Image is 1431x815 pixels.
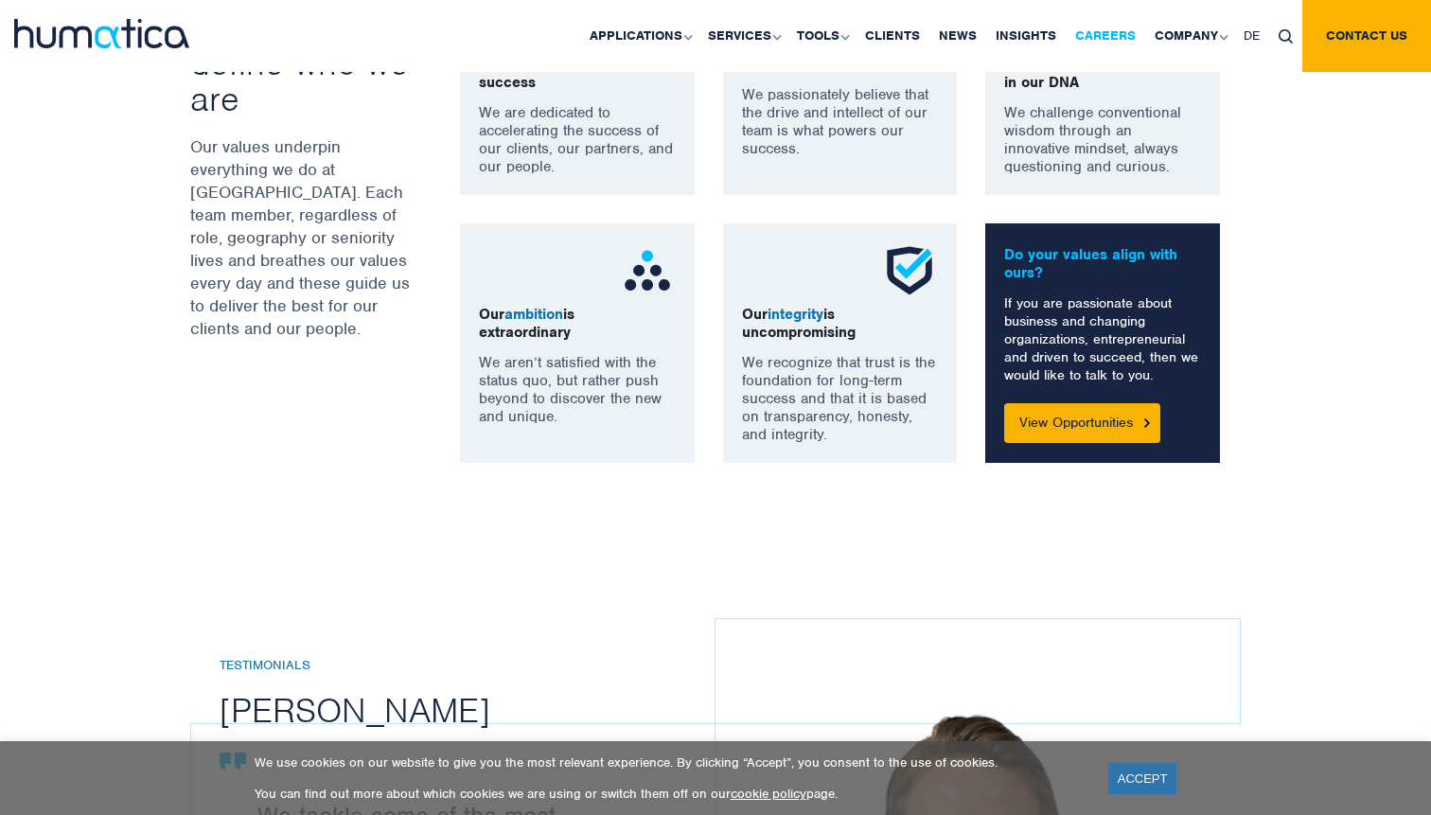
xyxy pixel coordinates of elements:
[1244,27,1260,44] span: DE
[190,135,413,340] p: Our values underpin everything we do at [GEOGRAPHIC_DATA]. Each team member, regardless of role, ...
[479,354,676,426] p: We aren’t satisfied with the status quo, but rather push beyond to discover the new and unique.
[504,305,563,324] span: ambition
[220,688,743,732] h2: [PERSON_NAME]
[14,19,189,48] img: logo
[479,104,676,176] p: We are dedicated to accelerating the success of our clients, our partners, and our people.
[742,306,939,342] p: Our is uncompromising
[220,658,743,674] h6: Testimonials
[881,242,938,299] img: ico
[731,786,806,802] a: cookie policy
[619,242,676,299] img: ico
[479,56,676,92] p: Your is our success
[1108,763,1177,794] a: ACCEPT
[1144,418,1150,427] img: Button
[255,754,1085,771] p: We use cookies on our website to give you the most relevant experience. By clicking “Accept”, you...
[768,305,823,324] span: integrity
[1004,294,1201,384] p: If you are passionate about business and changing organizations, entrepreneurial and driven to su...
[1279,29,1293,44] img: search_icon
[1004,403,1160,443] a: View Opportunities
[1004,56,1201,92] p: Entrepreneurial is in our DNA
[190,9,413,116] h3: The that define who we are
[1004,246,1201,282] p: Do your values align with ours?
[479,306,676,342] p: Our is extraordinary
[742,86,939,158] p: We passionately believe that the drive and intellect of our team is what powers our success.
[1004,104,1201,176] p: We challenge conventional wisdom through an innovative mindset, always questioning and curious.
[255,786,1085,802] p: You can find out more about which cookies we are using or switch them off on our page.
[742,354,939,444] p: We recognize that trust is the foundation for long-term success and that it is based on transpare...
